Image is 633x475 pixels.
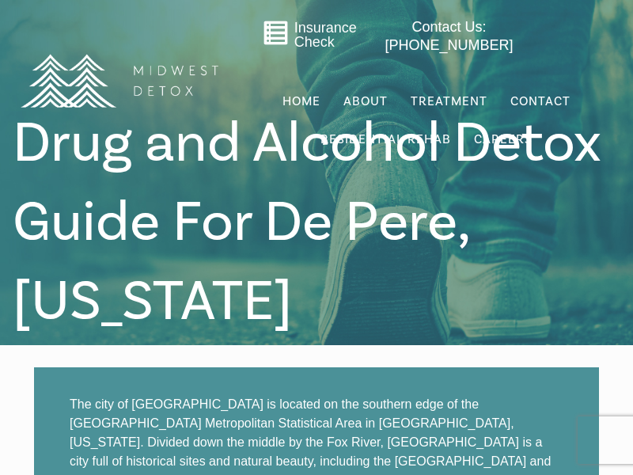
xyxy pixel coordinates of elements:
a: Treatment [409,86,489,116]
span: Residential Rehab [320,131,451,147]
span: Treatment [411,95,487,108]
span: Home [282,93,320,109]
a: Residential Rehab [319,124,453,154]
a: Contact Us: [PHONE_NUMBER] [382,18,516,55]
span: Contact Us: [PHONE_NUMBER] [385,19,513,53]
span: Drug and Alcohol Detox Guide For De Pere, [US_STATE] [13,107,601,338]
img: MD Logo Horitzontal white-01 (1) (1) [13,28,226,134]
a: Insurance Check [294,20,357,50]
a: Careers [472,124,534,154]
span: About [343,95,388,108]
a: Home [281,86,322,116]
a: About [342,86,389,116]
span: Contact [510,95,570,108]
span: Careers [474,131,533,147]
a: Contact [509,86,572,116]
a: Go to midwestdetox.com/message-form-page/ [263,20,289,51]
